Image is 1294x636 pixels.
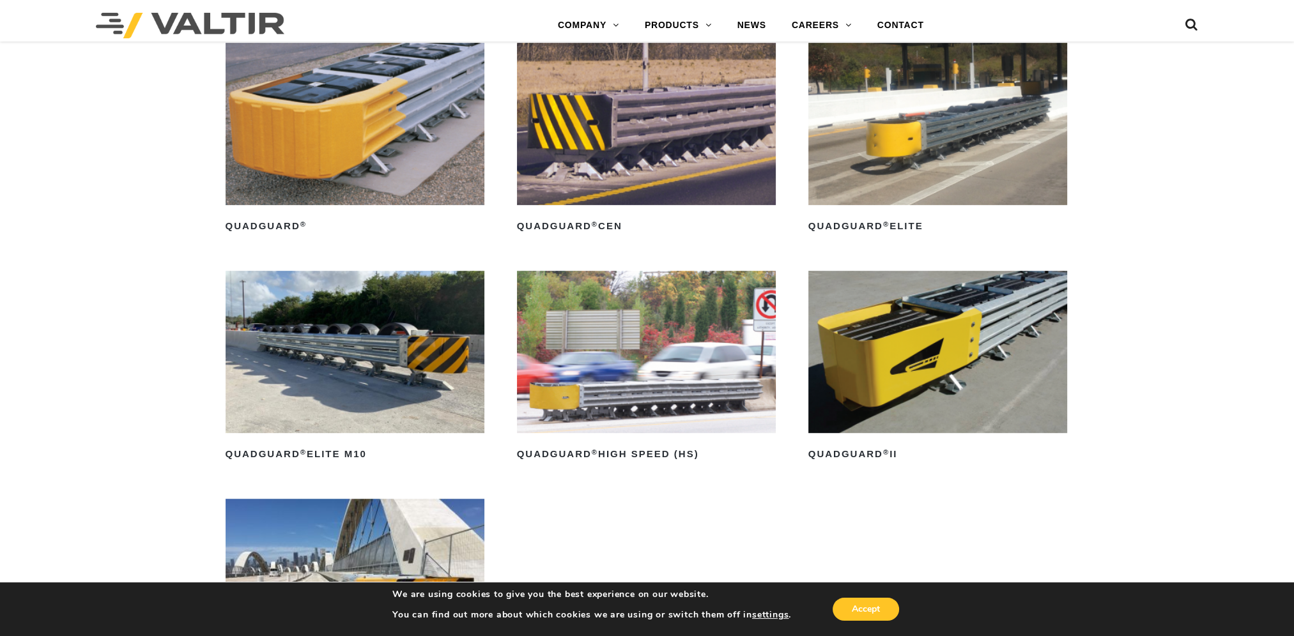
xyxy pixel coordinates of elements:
[808,444,1068,465] h2: QuadGuard II
[725,13,779,38] a: NEWS
[808,271,1068,464] a: QuadGuard®II
[592,448,598,456] sup: ®
[517,444,776,465] h2: QuadGuard High Speed (HS)
[833,598,899,621] button: Accept
[808,43,1068,236] a: QuadGuard®Elite
[592,220,598,228] sup: ®
[545,13,632,38] a: COMPANY
[226,444,485,465] h2: QuadGuard Elite M10
[883,220,890,228] sup: ®
[752,609,789,621] button: settings
[392,589,791,600] p: We are using cookies to give you the best experience on our website.
[226,216,485,237] h2: QuadGuard
[300,448,307,456] sup: ®
[517,43,776,236] a: QuadGuard®CEN
[517,216,776,237] h2: QuadGuard CEN
[226,271,485,464] a: QuadGuard®Elite M10
[779,13,865,38] a: CAREERS
[96,13,284,38] img: Valtir
[808,216,1068,237] h2: QuadGuard Elite
[883,448,890,456] sup: ®
[300,220,307,228] sup: ®
[517,271,776,464] a: QuadGuard®High Speed (HS)
[865,13,937,38] a: CONTACT
[632,13,725,38] a: PRODUCTS
[226,43,485,236] a: QuadGuard®
[392,609,791,621] p: You can find out more about which cookies we are using or switch them off in .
